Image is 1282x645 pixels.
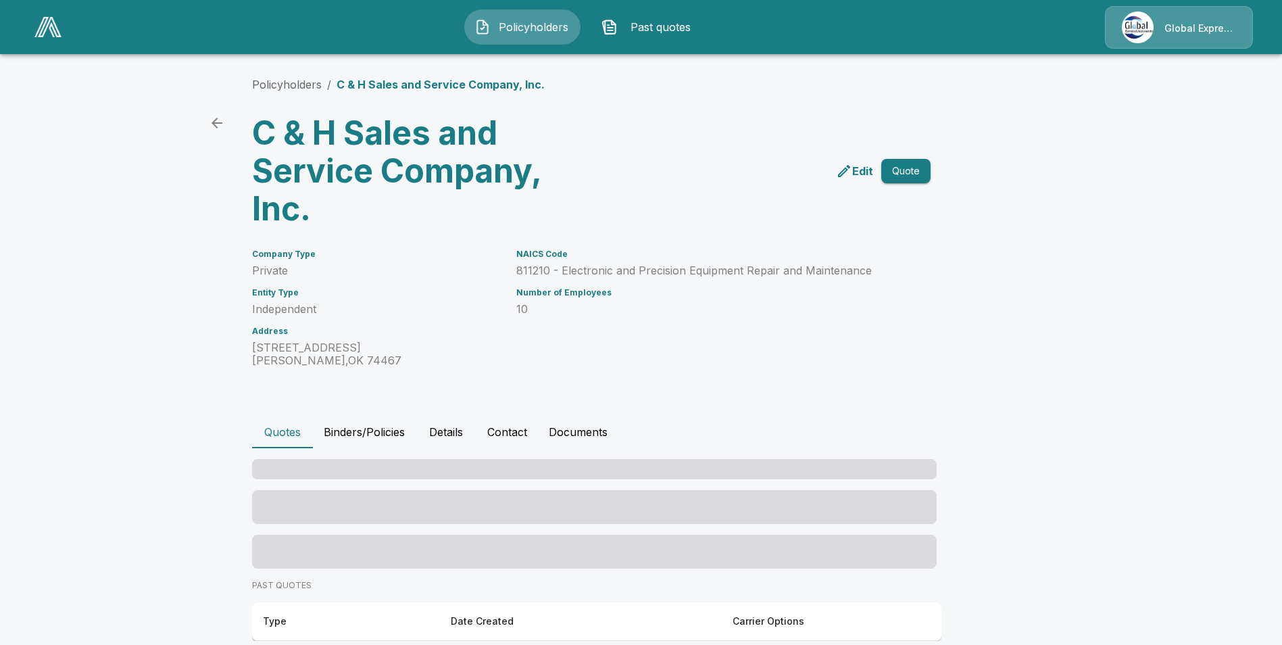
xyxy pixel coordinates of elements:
a: Policyholders [252,78,322,91]
button: Binders/Policies [313,416,416,448]
button: Documents [538,416,618,448]
h6: Number of Employees [516,288,897,297]
button: Policyholders IconPolicyholders [464,9,581,45]
img: AA Logo [34,17,61,37]
h6: Address [252,327,501,336]
p: Independent [252,303,501,316]
th: Type [252,602,440,641]
span: Past quotes [623,19,697,35]
h6: NAICS Code [516,249,897,259]
p: PAST QUOTES [252,579,941,592]
button: Quotes [252,416,313,448]
a: edit [833,160,876,182]
img: Past quotes Icon [601,19,618,35]
li: / [327,76,331,93]
p: Edit [852,163,873,179]
p: 10 [516,303,897,316]
button: Past quotes IconPast quotes [591,9,708,45]
h6: Company Type [252,249,501,259]
div: policyholder tabs [252,416,1031,448]
img: Policyholders Icon [474,19,491,35]
th: Carrier Options [722,602,941,641]
p: Private [252,264,501,277]
table: responsive table [252,602,941,641]
p: C & H Sales and Service Company, Inc. [337,76,545,93]
th: Date Created [440,602,722,641]
span: Policyholders [496,19,570,35]
button: Details [416,416,476,448]
p: 811210 - Electronic and Precision Equipment Repair and Maintenance [516,264,897,277]
a: back [203,110,230,137]
h6: Entity Type [252,288,501,297]
nav: breadcrumb [252,76,545,93]
button: Contact [476,416,538,448]
h3: C & H Sales and Service Company, Inc. [252,114,586,228]
p: [STREET_ADDRESS] [PERSON_NAME] , OK 74467 [252,341,501,367]
button: Quote [881,159,931,184]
